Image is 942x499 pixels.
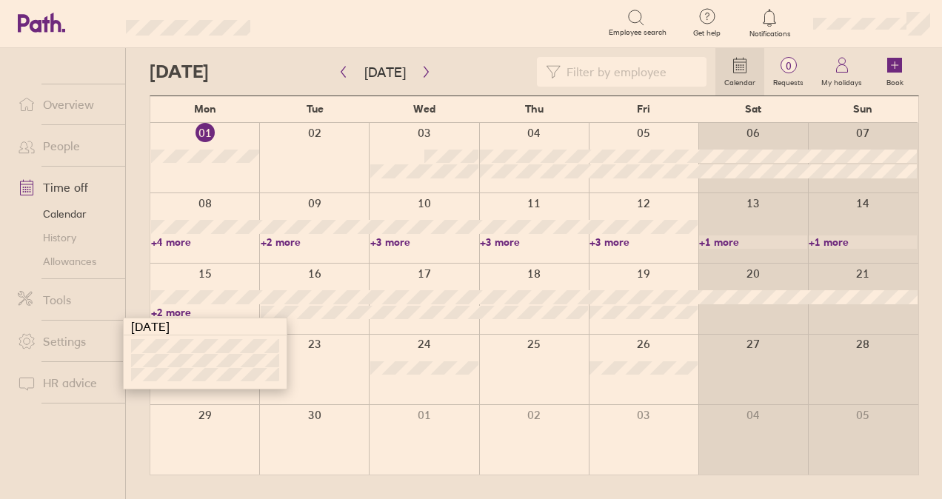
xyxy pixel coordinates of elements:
label: Book [878,74,912,87]
button: [DATE] [353,60,418,84]
a: +2 more [261,235,369,249]
input: Filter by employee [561,58,698,86]
a: HR advice [6,368,125,398]
span: Get help [683,29,731,38]
a: Tools [6,285,125,315]
span: Sat [745,103,761,115]
label: My holidays [812,74,871,87]
a: +3 more [480,235,588,249]
span: Mon [194,103,216,115]
a: History [6,226,125,249]
a: My holidays [812,48,871,96]
a: Settings [6,326,125,356]
span: 0 [764,60,812,72]
a: Book [871,48,918,96]
div: [DATE] [124,318,287,335]
div: Search [290,16,328,29]
a: Calendar [715,48,764,96]
a: +1 more [809,235,917,249]
a: Overview [6,90,125,119]
label: Requests [764,74,812,87]
a: People [6,131,125,161]
a: Calendar [6,202,125,226]
span: Employee search [609,28,667,37]
a: Time off [6,173,125,202]
span: Fri [637,103,650,115]
a: +1 more [699,235,807,249]
span: Thu [525,103,544,115]
span: Wed [413,103,435,115]
span: Sun [853,103,872,115]
a: Allowances [6,249,125,273]
span: Notifications [746,30,794,38]
a: 0Requests [764,48,812,96]
a: +3 more [370,235,478,249]
label: Calendar [715,74,764,87]
a: +4 more [151,235,259,249]
span: Tue [307,103,324,115]
a: +2 more [151,306,259,319]
a: Notifications [746,7,794,38]
a: +3 more [589,235,698,249]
